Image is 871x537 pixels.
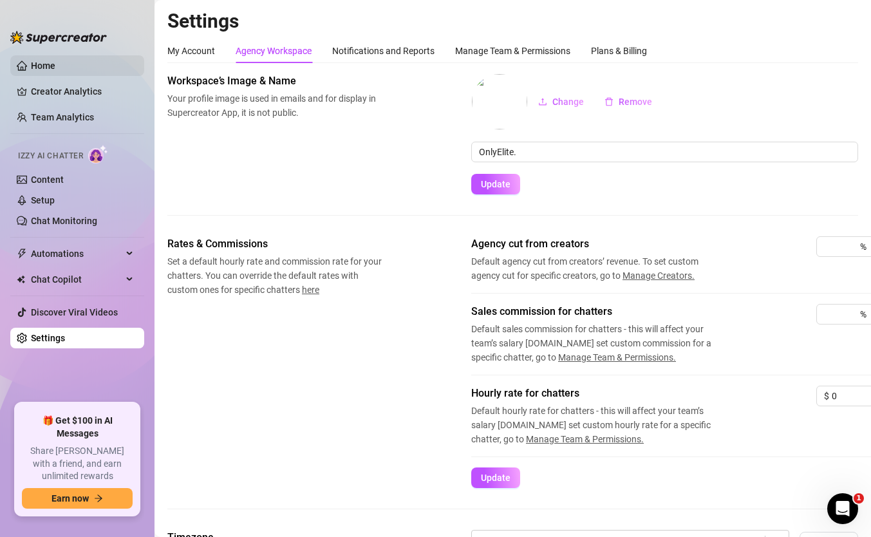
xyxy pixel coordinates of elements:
a: Content [31,174,64,185]
span: Default hourly rate for chatters - this will affect your team’s salary [DOMAIN_NAME] set custom h... [471,404,729,446]
a: Setup [31,195,55,205]
a: Discover Viral Videos [31,307,118,317]
span: Manage Team & Permissions. [526,434,644,444]
a: Home [31,61,55,71]
span: arrow-right [94,494,103,503]
span: Sales commission for chatters [471,304,729,319]
h2: Settings [167,9,858,33]
img: Chat Copilot [17,275,25,284]
span: Update [481,473,510,483]
img: AI Chatter [88,145,108,164]
span: upload [538,97,547,106]
a: Chat Monitoring [31,216,97,226]
div: Manage Team & Permissions [455,44,570,58]
span: Earn now [52,493,89,504]
span: Izzy AI Chatter [18,150,83,162]
span: Default sales commission for chatters - this will affect your team’s salary [DOMAIN_NAME] set cus... [471,322,729,364]
button: Earn nowarrow-right [22,488,133,509]
button: Remove [594,91,662,112]
button: Update [471,174,520,194]
a: Team Analytics [31,112,94,122]
span: 1 [854,493,864,504]
span: here [302,285,319,295]
span: Automations [31,243,122,264]
input: Enter name [471,142,858,162]
div: My Account [167,44,215,58]
span: Agency cut from creators [471,236,729,252]
iframe: Intercom live chat [827,493,858,524]
span: delete [604,97,613,106]
span: Share [PERSON_NAME] with a friend, and earn unlimited rewards [22,445,133,483]
div: Agency Workspace [236,44,312,58]
span: Default agency cut from creators’ revenue. To set custom agency cut for specific creators, go to [471,254,729,283]
a: Creator Analytics [31,81,134,102]
button: Change [528,91,594,112]
span: thunderbolt [17,249,27,259]
span: Manage Creators. [623,270,695,281]
span: Hourly rate for chatters [471,386,729,401]
img: logo-BBDzfeDw.svg [10,31,107,44]
span: Set a default hourly rate and commission rate for your chatters. You can override the default rat... [167,254,384,297]
span: Update [481,179,510,189]
div: Notifications and Reports [332,44,435,58]
span: Change [552,97,584,107]
button: Update [471,467,520,488]
span: Manage Team & Permissions. [558,352,676,363]
span: Your profile image is used in emails and for display in Supercreator App, it is not public. [167,91,384,120]
a: Settings [31,333,65,343]
span: Workspace’s Image & Name [167,73,384,89]
img: workspaceLogos%2FBO0Y8eoWDncUNWqJLeyLV7trNxq1.jpeg [472,74,527,129]
div: Plans & Billing [591,44,647,58]
span: Rates & Commissions [167,236,384,252]
span: 🎁 Get $100 in AI Messages [22,415,133,440]
span: Remove [619,97,652,107]
span: Chat Copilot [31,269,122,290]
